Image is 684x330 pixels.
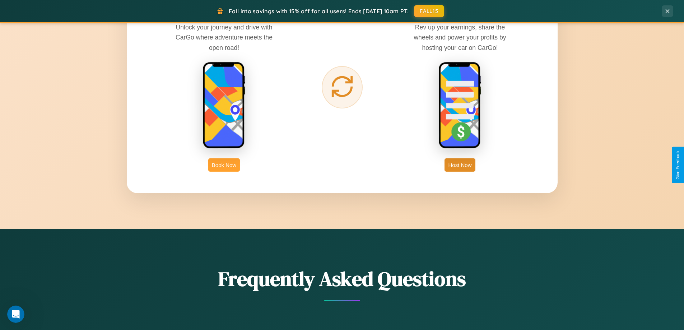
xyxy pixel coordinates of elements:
h2: Frequently Asked Questions [127,265,558,293]
span: Fall into savings with 15% off for all users! Ends [DATE] 10am PT. [229,8,409,15]
button: Book Now [208,158,240,172]
div: Give Feedback [675,150,680,180]
img: host phone [438,62,481,149]
button: FALL15 [414,5,444,17]
p: Rev up your earnings, share the wheels and power your profits by hosting your car on CarGo! [406,22,514,52]
img: rent phone [203,62,246,149]
button: Host Now [445,158,475,172]
p: Unlock your journey and drive with CarGo where adventure meets the open road! [170,22,278,52]
iframe: Intercom live chat [7,306,24,323]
